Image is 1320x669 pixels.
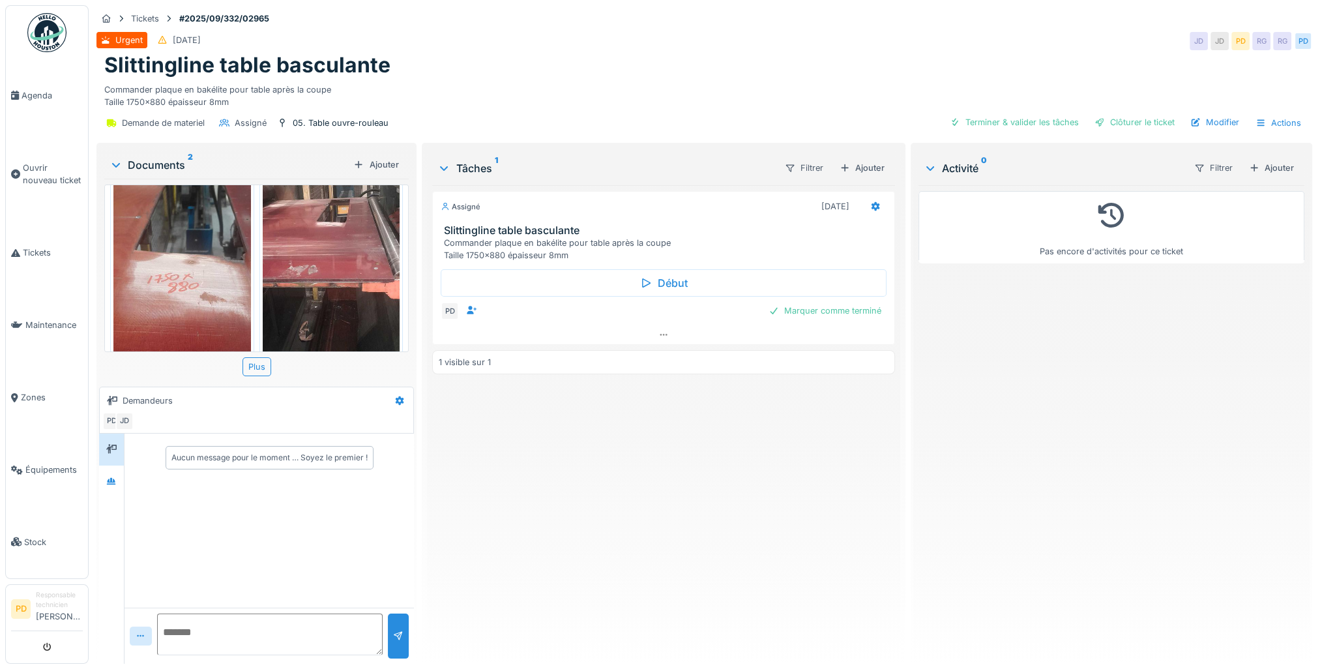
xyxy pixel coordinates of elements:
[438,356,490,368] div: 1 visible sur 1
[1244,159,1299,177] div: Ajouter
[104,78,1304,108] div: Commander plaque en bakélite pour table après la coupe Taille 1750×880 épaisseur 8mm
[494,160,497,176] sup: 1
[115,34,143,46] div: Urgent
[6,506,88,578] a: Stock
[242,357,271,376] div: Plus
[174,12,274,25] strong: #2025/09/332/02965
[11,599,31,619] li: PD
[6,216,88,289] a: Tickets
[24,536,83,548] span: Stock
[23,162,83,186] span: Ouvrir nouveau ticket
[104,53,390,78] h1: Slittingline table basculante
[441,302,459,320] div: PD
[263,116,400,421] img: uahiks7j8qks2zu2tbsmuj5uyneb
[11,590,83,631] a: PD Responsable technicien[PERSON_NAME]
[443,224,888,237] h3: Slittingline table basculante
[441,201,480,213] div: Assigné
[131,12,159,25] div: Tickets
[173,34,201,46] div: [DATE]
[443,237,888,261] div: Commander plaque en bakélite pour table après la coupe Taille 1750×880 épaisseur 8mm
[36,590,83,610] div: Responsable technicien
[1294,32,1312,50] div: PD
[22,89,83,102] span: Agenda
[6,132,88,216] a: Ouvrir nouveau ticket
[6,434,88,506] a: Équipements
[1250,113,1307,132] div: Actions
[113,116,251,421] img: xyn9ndrjgo7whquqsambt69qzifn
[834,159,890,177] div: Ajouter
[171,452,368,464] div: Aucun message pour le moment … Soyez le premier !
[763,302,887,320] div: Marquer comme terminé
[122,117,205,129] div: Demande de materiel
[293,117,389,129] div: 05. Table ouvre-rouleau
[6,361,88,434] a: Zones
[235,117,267,129] div: Assigné
[924,160,1183,176] div: Activité
[441,269,886,297] div: Début
[437,160,773,176] div: Tâches
[1210,32,1229,50] div: JD
[188,157,193,173] sup: 2
[1273,32,1291,50] div: RG
[945,113,1084,131] div: Terminer & valider les tâches
[102,412,121,430] div: PD
[27,13,66,52] img: Badge_color-CXgf-gQk.svg
[23,246,83,259] span: Tickets
[110,157,348,173] div: Documents
[1185,113,1244,131] div: Modifier
[1190,32,1208,50] div: JD
[123,394,173,407] div: Demandeurs
[36,590,83,628] li: [PERSON_NAME]
[25,464,83,476] span: Équipements
[348,156,403,173] div: Ajouter
[981,160,987,176] sup: 0
[1252,32,1270,50] div: RG
[21,391,83,404] span: Zones
[6,59,88,132] a: Agenda
[6,289,88,361] a: Maintenance
[25,319,83,331] span: Maintenance
[1188,158,1239,177] div: Filtrer
[927,197,1296,258] div: Pas encore d'activités pour ce ticket
[1231,32,1250,50] div: PD
[1089,113,1180,131] div: Clôturer le ticket
[779,158,829,177] div: Filtrer
[821,200,849,213] div: [DATE]
[115,412,134,430] div: JD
